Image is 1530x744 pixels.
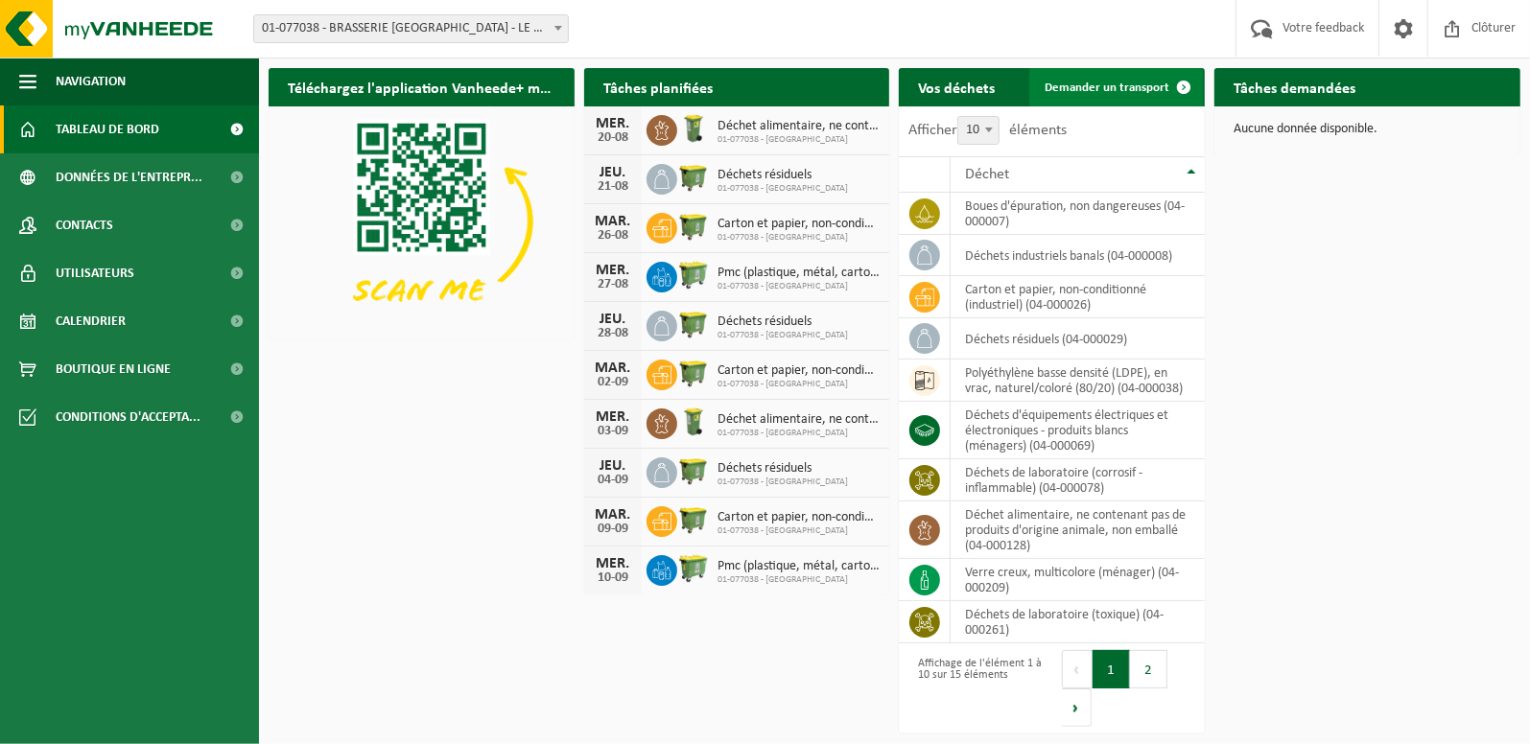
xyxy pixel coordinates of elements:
[594,571,632,585] div: 10-09
[1234,123,1501,136] p: Aucune donnée disponible.
[56,105,159,153] span: Tableau de bord
[594,229,632,243] div: 26-08
[594,556,632,571] div: MER.
[56,153,202,201] span: Données de l'entrepr...
[951,276,1205,318] td: carton et papier, non-conditionné (industriel) (04-000026)
[594,376,632,389] div: 02-09
[594,312,632,327] div: JEU.
[56,58,126,105] span: Navigation
[718,168,848,183] span: Déchets résiduels
[677,503,710,536] img: WB-1100-HPE-GN-50
[718,330,848,341] span: 01-077038 - [GEOGRAPHIC_DATA]
[718,559,881,574] span: Pmc (plastique, métal, carton boisson) (industriel)
[594,360,632,376] div: MAR.
[594,425,632,438] div: 03-09
[718,134,881,146] span: 01-077038 - [GEOGRAPHIC_DATA]
[56,297,126,345] span: Calendrier
[951,193,1205,235] td: boues d'épuration, non dangereuses (04-000007)
[594,327,632,340] div: 28-08
[594,263,632,278] div: MER.
[269,106,575,336] img: Download de VHEPlus App
[677,112,710,145] img: WB-0140-HPE-GN-50
[718,281,881,292] span: 01-077038 - [GEOGRAPHIC_DATA]
[56,201,113,249] span: Contacts
[718,232,881,244] span: 01-077038 - [GEOGRAPHIC_DATA]
[594,458,632,474] div: JEU.
[594,507,632,523] div: MAR.
[1062,688,1092,727] button: Next
[951,601,1205,643] td: déchets de laboratoire (toxique) (04-000261)
[594,214,632,229] div: MAR.
[951,459,1205,501] td: déchets de laboratoire (corrosif - inflammable) (04-000078)
[594,180,632,194] div: 21-08
[951,402,1205,459] td: déchets d'équipements électriques et électroniques - produits blancs (ménagers) (04-000069)
[718,183,848,195] span: 01-077038 - [GEOGRAPHIC_DATA]
[718,314,848,330] span: Déchets résiduels
[718,477,848,488] span: 01-077038 - [GEOGRAPHIC_DATA]
[718,363,881,379] span: Carton et papier, non-conditionné (industriel)
[718,412,881,428] span: Déchet alimentaire, ne contenant pas de produits d'origine animale, non emballé
[594,116,632,131] div: MER.
[269,68,575,105] h2: Téléchargez l'application Vanheede+ maintenant!
[677,454,710,487] img: WB-1100-HPE-GN-50
[718,461,848,477] span: Déchets résiduels
[1029,68,1203,106] a: Demander un transport
[951,235,1205,276] td: déchets industriels banals (04-000008)
[594,278,632,291] div: 27-08
[1062,650,1093,688] button: Previous
[677,259,710,291] img: WB-0660-HPE-GN-50
[718,217,881,232] span: Carton et papier, non-conditionné (industriel)
[899,68,1014,105] h2: Vos déchets
[908,648,1042,729] div: Affichage de l'élément 1 à 10 sur 15 éléments
[718,119,881,134] span: Déchet alimentaire, ne contenant pas de produits d'origine animale, non emballé
[594,131,632,145] div: 20-08
[594,523,632,536] div: 09-09
[56,345,171,393] span: Boutique en ligne
[718,510,881,525] span: Carton et papier, non-conditionné (industriel)
[677,552,710,585] img: WB-0660-HPE-GN-50
[1130,650,1167,688] button: 2
[677,210,710,243] img: WB-1100-HPE-GN-50
[958,117,999,144] span: 10
[951,559,1205,601] td: verre creux, multicolore (ménager) (04-000209)
[1045,81,1169,94] span: Demander un transport
[253,14,569,43] span: 01-077038 - BRASSERIE ST FEUILLIEN - LE ROEULX
[718,574,881,586] span: 01-077038 - [GEOGRAPHIC_DATA]
[957,116,1000,145] span: 10
[951,501,1205,559] td: déchet alimentaire, ne contenant pas de produits d'origine animale, non emballé (04-000128)
[594,165,632,180] div: JEU.
[908,123,1067,138] label: Afficher éléments
[718,525,881,537] span: 01-077038 - [GEOGRAPHIC_DATA]
[1093,650,1130,688] button: 1
[1214,68,1375,105] h2: Tâches demandées
[677,357,710,389] img: WB-1100-HPE-GN-50
[677,161,710,194] img: WB-1100-HPE-GN-50
[718,428,881,439] span: 01-077038 - [GEOGRAPHIC_DATA]
[56,249,134,297] span: Utilisateurs
[718,266,881,281] span: Pmc (plastique, métal, carton boisson) (industriel)
[594,474,632,487] div: 04-09
[254,15,568,42] span: 01-077038 - BRASSERIE ST FEUILLIEN - LE ROEULX
[677,308,710,340] img: WB-1100-HPE-GN-50
[594,409,632,425] div: MER.
[965,167,1009,182] span: Déchet
[951,318,1205,360] td: déchets résiduels (04-000029)
[718,379,881,390] span: 01-077038 - [GEOGRAPHIC_DATA]
[951,360,1205,402] td: polyéthylène basse densité (LDPE), en vrac, naturel/coloré (80/20) (04-000038)
[56,393,200,441] span: Conditions d'accepta...
[677,406,710,438] img: WB-0140-HPE-GN-50
[584,68,732,105] h2: Tâches planifiées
